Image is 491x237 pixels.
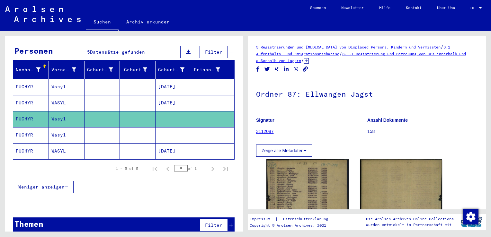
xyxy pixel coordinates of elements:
mat-header-cell: Geburt‏ [120,61,156,79]
div: Prisoner # [194,66,220,73]
button: Previous page [161,162,174,175]
mat-cell: [DATE] [156,79,191,95]
span: Filter [205,49,222,55]
div: Vorname [51,66,76,73]
img: Arolsen_neg.svg [5,6,81,22]
h1: Ordner 87: Ellwangen Jagst [256,79,478,108]
p: Copyright © Arolsen Archives, 2021 [250,223,336,228]
span: 5 [87,49,90,55]
div: Themen [14,218,43,230]
a: Archiv erkunden [119,14,177,30]
mat-cell: [DATE] [156,143,191,159]
button: Share on Xing [273,65,280,73]
span: / [301,57,304,63]
button: Zeige alle Metadaten [256,145,312,157]
mat-cell: PUCHYR [13,95,49,111]
button: Share on LinkedIn [283,65,290,73]
mat-header-cell: Geburtsname [85,61,120,79]
button: Share on Facebook [254,65,261,73]
a: Impressum [250,216,275,223]
b: Anzahl Dokumente [367,118,408,123]
span: Weniger anzeigen [18,184,65,190]
div: Geburtsname [87,66,113,73]
div: Prisoner # [194,65,228,75]
button: First page [148,162,161,175]
div: Vorname [51,65,84,75]
img: yv_logo.png [460,214,484,230]
mat-header-cell: Nachname [13,61,49,79]
p: 158 [367,128,478,135]
mat-cell: PUCHYR [13,79,49,95]
span: / [339,51,342,57]
mat-cell: WASYL [49,95,85,111]
a: 3 Registrierungen und [MEDICAL_DATA] von Displaced Persons, Kindern und Vermissten [256,45,441,49]
img: Zustimmung ändern [463,209,478,224]
mat-cell: PUCHYR [13,127,49,143]
button: Last page [219,162,232,175]
div: | [250,216,336,223]
mat-cell: WASYL [49,143,85,159]
div: 1 – 5 of 5 [116,166,138,171]
button: Share on Twitter [264,65,271,73]
button: Share on WhatsApp [293,65,299,73]
mat-header-cell: Vorname [49,61,85,79]
button: Filter [200,219,228,231]
button: Copy link [302,65,309,73]
mat-header-cell: Prisoner # [191,61,234,79]
a: 3112087 [256,129,274,134]
div: Geburtsdatum [158,65,192,75]
mat-cell: Wasyl [49,111,85,127]
button: Filter [200,46,228,58]
div: Nachname [16,65,49,75]
div: of 1 [174,165,206,171]
b: Signatur [256,118,274,123]
button: Weniger anzeigen [13,181,74,193]
div: Personen [14,45,53,57]
mat-header-cell: Geburtsdatum [156,61,191,79]
span: Datensätze gefunden [90,49,145,55]
span: / [441,44,443,50]
div: Geburt‏ [122,65,155,75]
button: Next page [206,162,219,175]
a: 3.1.1 Registrierung und Betreuung von DPs innerhalb und außerhalb von Lagern [256,51,466,63]
div: Geburtsdatum [158,66,184,73]
mat-cell: Wasyl [49,127,85,143]
mat-cell: PUCHYR [13,111,49,127]
a: Suchen [86,14,119,31]
span: Filter [205,222,222,228]
span: DE [470,6,478,10]
p: Die Arolsen Archives Online-Collections [366,216,454,222]
div: Geburtsname [87,65,121,75]
a: Datenschutzerklärung [278,216,336,223]
div: Geburt‏ [122,66,147,73]
mat-cell: PUCHYR [13,143,49,159]
p: wurden entwickelt in Partnerschaft mit [366,222,454,228]
div: Nachname [16,66,40,73]
mat-cell: Wasyl [49,79,85,95]
mat-cell: [DATE] [156,95,191,111]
